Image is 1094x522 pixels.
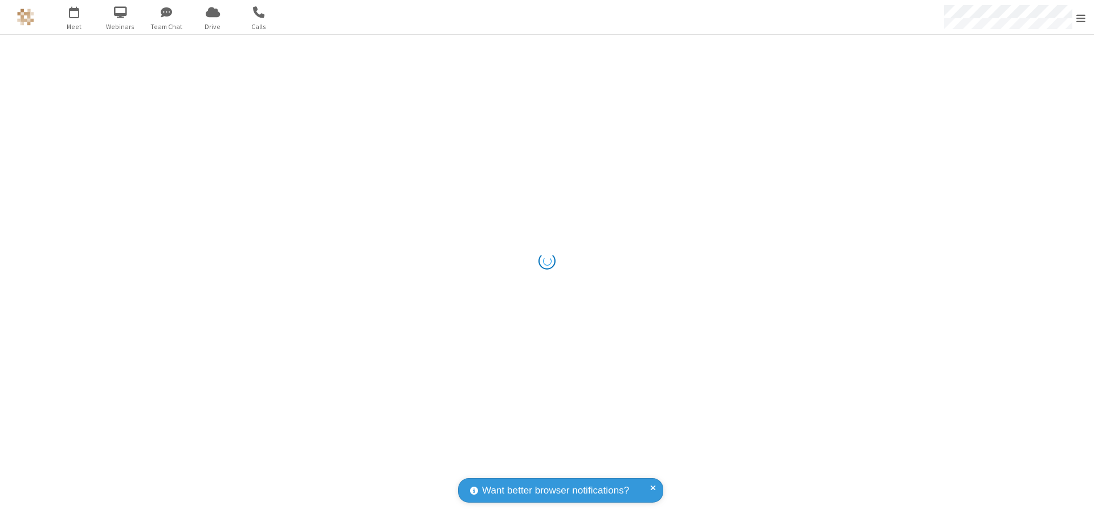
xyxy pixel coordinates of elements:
[99,22,142,32] span: Webinars
[53,22,96,32] span: Meet
[482,483,629,498] span: Want better browser notifications?
[191,22,234,32] span: Drive
[17,9,34,26] img: QA Selenium DO NOT DELETE OR CHANGE
[238,22,280,32] span: Calls
[145,22,188,32] span: Team Chat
